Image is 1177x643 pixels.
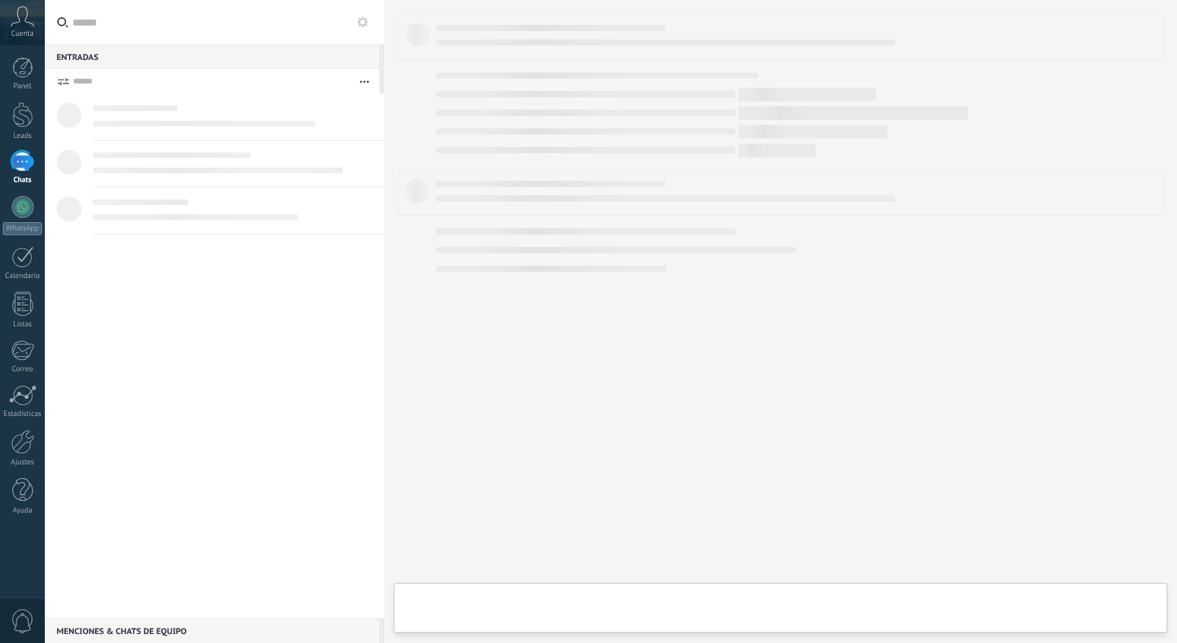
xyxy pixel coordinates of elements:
[3,458,43,467] div: Ajustes
[3,320,43,329] div: Listas
[3,272,43,281] div: Calendario
[3,365,43,374] div: Correo
[3,506,43,515] div: Ayuda
[3,132,43,141] div: Leads
[45,618,379,643] div: Menciones & Chats de equipo
[3,222,42,235] div: WhatsApp
[45,44,379,69] div: Entradas
[3,82,43,91] div: Panel
[3,410,43,419] div: Estadísticas
[3,176,43,185] div: Chats
[11,30,34,39] span: Cuenta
